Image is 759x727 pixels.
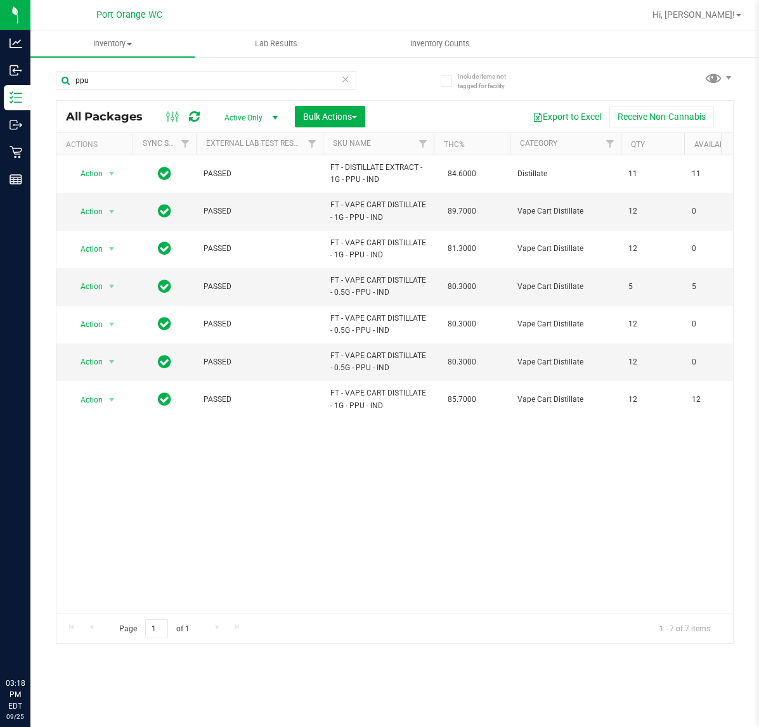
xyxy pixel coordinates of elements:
a: Filter [600,133,621,155]
iframe: Resource center [13,626,51,664]
span: Clear [341,71,350,87]
button: Export to Excel [524,106,609,127]
span: 0 [692,356,740,368]
span: 89.7000 [441,202,483,221]
span: PASSED [204,243,315,255]
inline-svg: Outbound [10,119,22,131]
span: 0 [692,205,740,217]
span: In Sync [158,202,171,220]
span: 0 [692,243,740,255]
span: 5 [692,281,740,293]
span: All Packages [66,110,155,124]
a: Filter [413,133,434,155]
span: Action [69,316,103,333]
span: Inventory [30,38,195,49]
span: PASSED [204,205,315,217]
span: PASSED [204,281,315,293]
span: Distillate [517,168,613,180]
inline-svg: Inventory [10,91,22,104]
a: Inventory [30,30,195,57]
span: select [104,165,120,183]
span: select [104,240,120,258]
span: FT - DISTILLATE EXTRACT - 1G - PPU - IND [330,162,426,186]
span: Vape Cart Distillate [517,394,613,406]
span: 1 - 7 of 7 items [649,619,720,638]
span: In Sync [158,240,171,257]
a: Inventory Counts [358,30,522,57]
span: 12 [628,243,677,255]
span: Lab Results [238,38,315,49]
a: SKU Name [333,139,371,148]
span: 12 [628,205,677,217]
span: Action [69,240,103,258]
span: Port Orange WC [96,10,162,20]
a: External Lab Test Result [206,139,306,148]
iframe: Resource center unread badge [37,624,53,639]
a: Category [520,139,557,148]
span: In Sync [158,353,171,371]
button: Receive Non-Cannabis [609,106,714,127]
span: PASSED [204,394,315,406]
span: FT - VAPE CART DISTILLATE - 1G - PPU - IND [330,387,426,411]
inline-svg: Reports [10,173,22,186]
span: Action [69,203,103,221]
span: 5 [628,281,677,293]
p: 09/25 [6,712,25,721]
inline-svg: Retail [10,146,22,158]
span: 0 [692,318,740,330]
span: In Sync [158,278,171,295]
span: 12 [692,394,740,406]
span: Include items not tagged for facility [458,72,521,91]
input: 1 [145,619,168,639]
span: Hi, [PERSON_NAME]! [652,10,735,20]
span: Vape Cart Distillate [517,356,613,368]
span: 11 [692,168,740,180]
span: PASSED [204,318,315,330]
span: 12 [628,318,677,330]
a: Available [694,140,732,149]
span: Action [69,391,103,409]
div: Actions [66,140,127,149]
span: Bulk Actions [303,112,357,122]
span: Action [69,353,103,371]
span: 84.6000 [441,165,483,183]
span: Action [69,165,103,183]
span: select [104,278,120,295]
span: Vape Cart Distillate [517,243,613,255]
span: 81.3000 [441,240,483,258]
span: PASSED [204,356,315,368]
span: Vape Cart Distillate [517,205,613,217]
span: select [104,391,120,409]
button: Bulk Actions [295,106,365,127]
span: 12 [628,356,677,368]
span: select [104,203,120,221]
span: FT - VAPE CART DISTILLATE - 1G - PPU - IND [330,199,426,223]
span: 80.3000 [441,353,483,371]
a: Sync Status [143,139,191,148]
span: 85.7000 [441,390,483,409]
a: Lab Results [195,30,359,57]
span: In Sync [158,390,171,408]
inline-svg: Inbound [10,64,22,77]
span: FT - VAPE CART DISTILLATE - 1G - PPU - IND [330,237,426,261]
inline-svg: Analytics [10,37,22,49]
a: Filter [302,133,323,155]
span: FT - VAPE CART DISTILLATE - 0.5G - PPU - IND [330,350,426,374]
span: select [104,316,120,333]
span: PASSED [204,168,315,180]
input: Search Package ID, Item Name, SKU, Lot or Part Number... [56,71,356,90]
a: THC% [444,140,465,149]
span: FT - VAPE CART DISTILLATE - 0.5G - PPU - IND [330,274,426,299]
span: Vape Cart Distillate [517,318,613,330]
span: FT - VAPE CART DISTILLATE - 0.5G - PPU - IND [330,312,426,337]
span: In Sync [158,165,171,183]
span: In Sync [158,315,171,333]
span: 80.3000 [441,278,483,296]
a: Filter [175,133,196,155]
span: Inventory Counts [393,38,487,49]
a: Qty [631,140,645,149]
span: 11 [628,168,677,180]
p: 03:18 PM EDT [6,678,25,712]
span: select [104,353,120,371]
span: Action [69,278,103,295]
